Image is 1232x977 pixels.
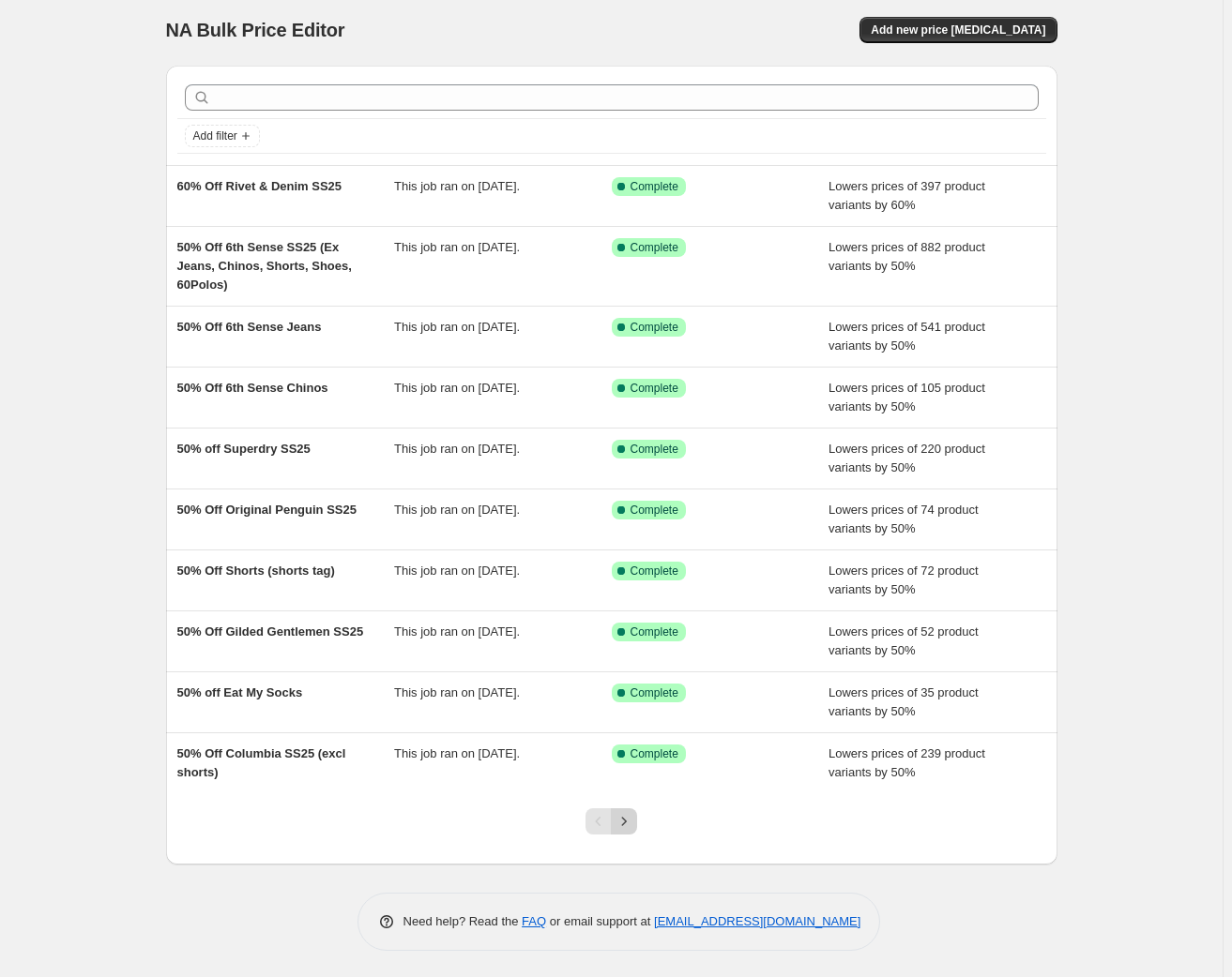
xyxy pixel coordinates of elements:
span: Complete [631,179,678,194]
span: Lowers prices of 105 product variants by 50% [829,381,985,413]
span: 50% Off 6th Sense Jeans [177,320,322,334]
span: Complete [631,685,678,700]
span: Lowers prices of 52 product variants by 50% [829,624,979,657]
a: [EMAIL_ADDRESS][DOMAIN_NAME] [654,914,860,928]
span: 60% Off Rivet & Denim SS25 [177,179,342,193]
span: NA Bulk Price Editor [166,20,345,40]
span: Complete [631,503,678,518]
a: FAQ [522,914,546,928]
span: 50% Off Original Penguin SS25 [177,503,357,517]
span: Complete [631,442,678,457]
span: 50% Off Columbia SS25 (excl shorts) [177,746,346,779]
span: 50% off Eat My Socks [177,685,303,699]
span: Complete [631,624,678,639]
span: Add filter [193,128,237,143]
span: This job ran on [DATE]. [394,442,520,456]
span: Complete [631,746,678,761]
span: This job ran on [DATE]. [394,381,520,395]
span: Complete [631,564,678,579]
span: This job ran on [DATE]. [394,624,520,639]
span: 50% Off Gilded Gentlemen SS25 [177,624,364,639]
button: Add new price [MEDICAL_DATA] [859,17,1057,43]
span: or email support at [546,914,654,928]
span: Complete [631,320,678,335]
span: Lowers prices of 35 product variants by 50% [829,685,979,718]
span: This job ran on [DATE]. [394,746,520,760]
button: Next [611,808,637,834]
span: This job ran on [DATE]. [394,320,520,334]
span: Lowers prices of 397 product variants by 60% [829,179,985,212]
span: 50% Off 6th Sense Chinos [177,381,328,395]
span: 50% Off 6th Sense SS25 (Ex Jeans, Chinos, Shorts, Shoes, 60Polos) [177,240,352,292]
span: Complete [631,381,678,396]
span: Complete [631,240,678,255]
span: This job ran on [DATE]. [394,503,520,517]
span: Add new price [MEDICAL_DATA] [871,23,1045,38]
button: Add filter [185,125,260,147]
span: This job ran on [DATE]. [394,179,520,193]
span: Lowers prices of 239 product variants by 50% [829,746,985,779]
span: This job ran on [DATE]. [394,564,520,578]
span: Lowers prices of 541 product variants by 50% [829,320,985,353]
span: 50% Off Shorts (shorts tag) [177,564,335,578]
span: Lowers prices of 882 product variants by 50% [829,240,985,273]
span: This job ran on [DATE]. [394,685,520,699]
span: Lowers prices of 72 product variants by 50% [829,564,979,596]
span: This job ran on [DATE]. [394,240,520,254]
span: 50% off Superdry SS25 [177,442,311,456]
span: Lowers prices of 220 product variants by 50% [829,442,985,474]
span: Lowers prices of 74 product variants by 50% [829,503,979,535]
nav: Pagination [586,808,637,834]
span: Need help? Read the [403,914,523,928]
